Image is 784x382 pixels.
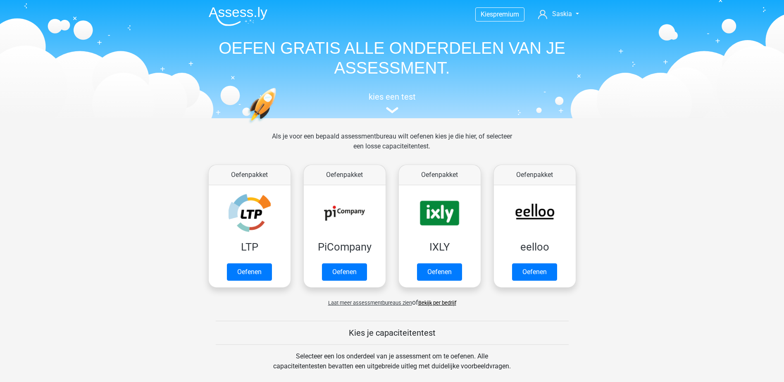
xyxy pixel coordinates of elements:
[227,263,272,281] a: Oefenen
[202,38,582,78] h1: OEFEN GRATIS ALLE ONDERDELEN VAN JE ASSESSMENT.
[322,263,367,281] a: Oefenen
[512,263,557,281] a: Oefenen
[417,263,462,281] a: Oefenen
[202,92,582,114] a: kies een test
[418,300,456,306] a: Bekijk per bedrijf
[265,131,519,161] div: Als je voor een bepaald assessmentbureau wilt oefenen kies je die hier, of selecteer een losse ca...
[552,10,572,18] span: Saskia
[248,88,308,162] img: oefenen
[209,7,267,26] img: Assessly
[481,10,493,18] span: Kies
[265,351,519,381] div: Selecteer een los onderdeel van je assessment om te oefenen. Alle capaciteitentesten bevatten een...
[328,300,412,306] span: Laat meer assessmentbureaus zien
[202,291,582,308] div: of
[386,107,398,113] img: assessment
[216,328,569,338] h5: Kies je capaciteitentest
[476,9,524,20] a: Kiespremium
[535,9,582,19] a: Saskia
[202,92,582,102] h5: kies een test
[493,10,519,18] span: premium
